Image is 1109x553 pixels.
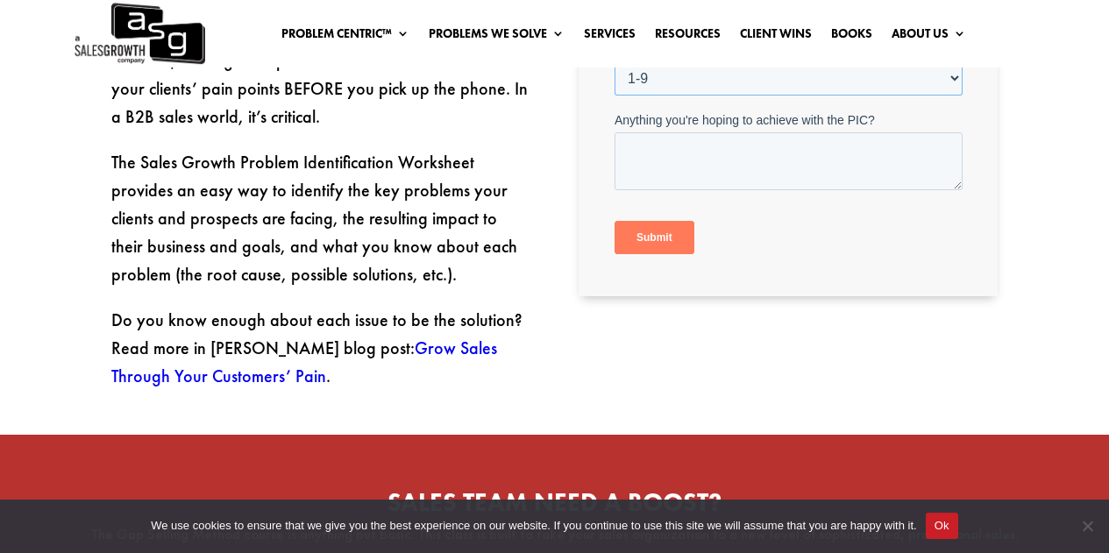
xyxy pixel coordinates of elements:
[740,27,812,46] a: Client Wins
[281,27,409,46] a: Problem Centric™
[892,27,966,46] a: About Us
[926,513,958,539] button: Ok
[53,490,1056,524] h2: SALES TEAM NEED A BOOST?
[151,517,916,535] span: We use cookies to ensure that we give you the best experience on our website. If you continue to ...
[111,148,530,306] p: The Sales Growth Problem Identification Worksheet provides an easy way to identify the key proble...
[655,27,721,46] a: Resources
[429,27,565,46] a: Problems We Solve
[831,27,872,46] a: Books
[111,306,530,390] p: Do you know enough about each issue to be the solution? Read more in [PERSON_NAME] blog post: .
[1078,517,1096,535] span: No
[111,18,530,148] p: When this happens, salespeople are left feeling around in the dark, looking for a problem. You ha...
[584,27,636,46] a: Services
